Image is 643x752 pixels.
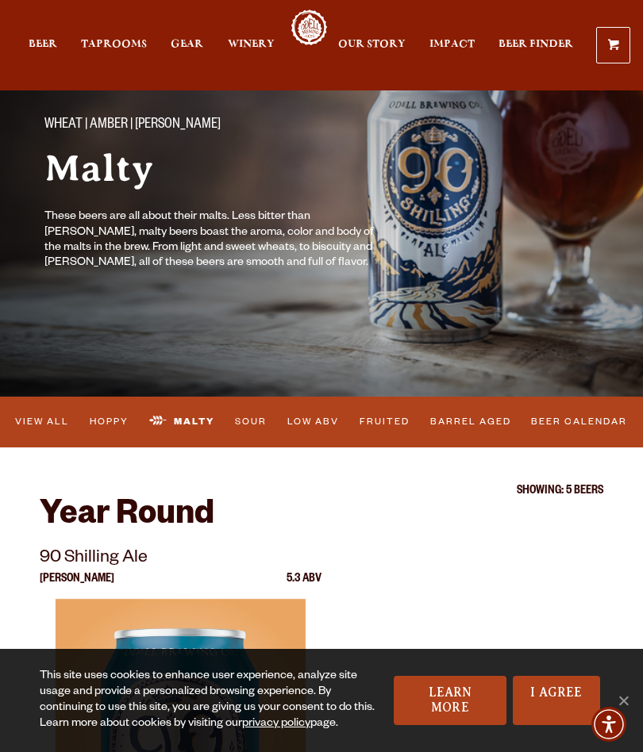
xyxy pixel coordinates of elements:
span: Wheat | Amber | [PERSON_NAME] [44,115,221,136]
a: Taprooms [81,10,147,81]
span: Our Story [338,38,406,51]
p: 90 Shilling Ale [40,545,321,574]
span: No [615,693,631,708]
span: Beer Finder [499,38,573,51]
a: View All [10,405,75,439]
p: [PERSON_NAME] [40,574,114,599]
a: Beer Calendar [526,405,633,439]
a: Winery [228,10,275,81]
span: Winery [228,38,275,51]
p: These beers are all about their malts. Less bitter than [PERSON_NAME], malty beers boast the arom... [44,210,387,271]
h1: Malty [44,148,387,188]
p: Showing: 5 Beers [40,485,603,498]
a: I Agree [513,676,600,725]
p: 5.3 ABV [287,574,321,599]
a: Odell Home [290,10,329,45]
a: Low ABV [283,405,345,439]
span: Beer [29,38,57,51]
div: Accessibility Menu [591,707,626,742]
a: Our Story [338,10,406,81]
a: Fruited [354,405,414,439]
a: Malty [144,405,220,439]
a: Gear [171,10,203,81]
a: Impact [429,10,475,81]
a: Sour [230,405,272,439]
a: Hoppy [85,405,134,439]
a: Beer [29,10,57,81]
a: privacy policy [242,718,310,731]
a: Beer Finder [499,10,573,81]
a: Learn More [394,676,506,725]
span: Impact [429,38,475,51]
a: Barrel Aged [425,405,516,439]
div: This site uses cookies to enhance user experience, analyze site usage and provide a personalized ... [40,669,378,732]
span: Gear [171,38,203,51]
h2: Year Round [40,498,603,536]
span: Taprooms [81,38,147,51]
